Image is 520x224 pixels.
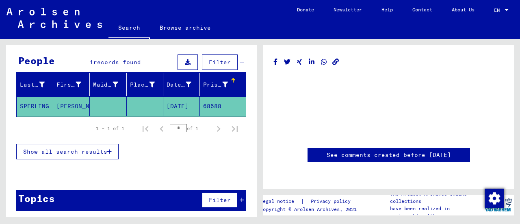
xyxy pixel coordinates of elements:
[96,125,124,132] div: 1 – 1 of 1
[17,96,53,116] mat-cell: SPERLING
[170,124,210,132] div: of 1
[130,80,155,89] div: Place of Birth
[283,57,292,67] button: Share on Twitter
[260,197,301,206] a: Legal notice
[210,120,227,137] button: Next page
[200,73,246,96] mat-header-cell: Prisoner #
[20,80,45,89] div: Last Name
[163,73,200,96] mat-header-cell: Date of Birth
[203,78,238,91] div: Prisoner #
[108,18,150,39] a: Search
[483,195,513,215] img: yv_logo.png
[390,190,483,205] p: The Arolsen Archives online collections
[308,57,316,67] button: Share on LinkedIn
[90,59,93,66] span: 1
[93,80,118,89] div: Maiden Name
[6,8,102,28] img: Arolsen_neg.svg
[53,96,90,116] mat-cell: [PERSON_NAME]
[209,59,231,66] span: Filter
[18,191,55,206] div: Topics
[260,197,360,206] div: |
[16,144,119,159] button: Show all search results
[56,80,81,89] div: First Name
[260,206,360,213] p: Copyright © Arolsen Archives, 2021
[154,120,170,137] button: Previous page
[130,78,165,91] div: Place of Birth
[390,205,483,220] p: have been realized in partnership with
[202,192,238,208] button: Filter
[484,188,504,208] div: Change consent
[331,57,340,67] button: Copy link
[200,96,246,116] mat-cell: 68588
[494,7,503,13] span: EN
[53,73,90,96] mat-header-cell: First Name
[18,53,55,68] div: People
[304,197,360,206] a: Privacy policy
[90,73,126,96] mat-header-cell: Maiden Name
[209,196,231,204] span: Filter
[56,78,91,91] div: First Name
[271,57,280,67] button: Share on Facebook
[150,18,221,37] a: Browse archive
[127,73,163,96] mat-header-cell: Place of Birth
[23,148,107,155] span: Show all search results
[167,80,191,89] div: Date of Birth
[227,120,243,137] button: Last page
[93,78,128,91] div: Maiden Name
[163,96,200,116] mat-cell: [DATE]
[320,57,328,67] button: Share on WhatsApp
[202,54,238,70] button: Filter
[93,59,141,66] span: records found
[17,73,53,96] mat-header-cell: Last Name
[203,80,228,89] div: Prisoner #
[295,57,304,67] button: Share on Xing
[485,189,504,208] img: Change consent
[137,120,154,137] button: First page
[327,151,451,159] a: See comments created before [DATE]
[20,78,55,91] div: Last Name
[167,78,201,91] div: Date of Birth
